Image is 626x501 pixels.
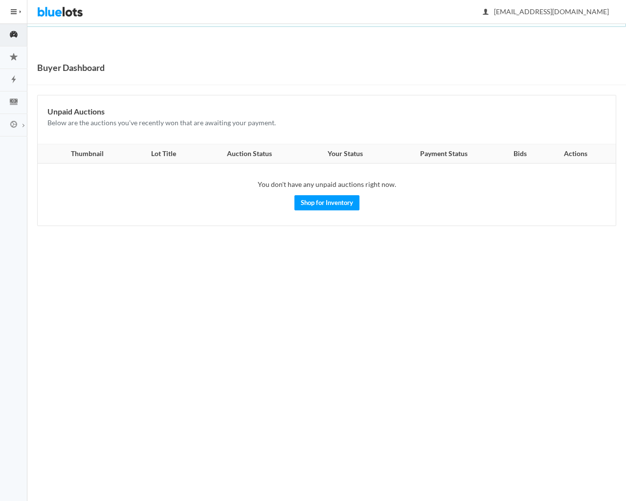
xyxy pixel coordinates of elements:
th: Thumbnail [38,144,131,164]
th: Auction Status [197,144,302,164]
p: You don't have any unpaid auctions right now. [47,179,606,190]
b: Unpaid Auctions [47,107,105,116]
th: Bids [499,144,541,164]
ion-icon: person [481,8,491,17]
a: Shop for Inventory [294,195,359,210]
th: Your Status [302,144,388,164]
span: [EMAIL_ADDRESS][DOMAIN_NAME] [483,7,609,16]
h1: Buyer Dashboard [37,60,105,75]
th: Payment Status [388,144,499,164]
p: Below are the auctions you've recently won that are awaiting your payment. [47,117,606,129]
th: Actions [541,144,616,164]
th: Lot Title [131,144,196,164]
